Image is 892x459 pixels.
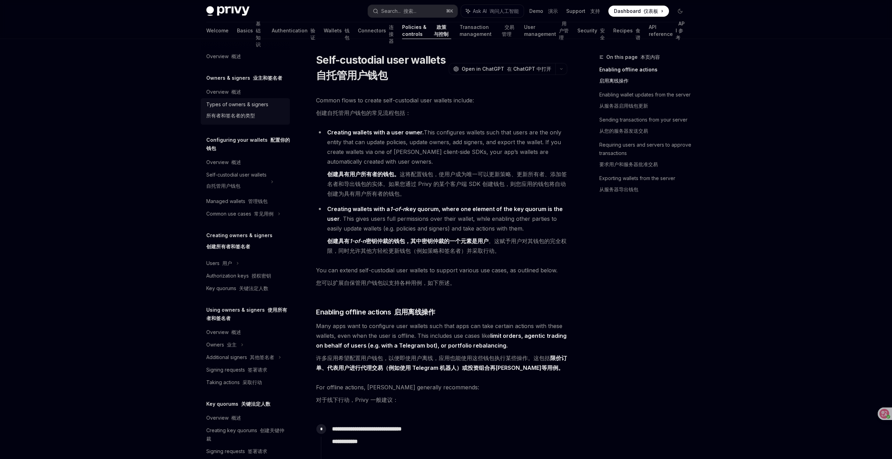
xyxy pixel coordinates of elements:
a: Enabling offline actions启用离线操作 [599,64,691,89]
font: 采取行动 [243,379,262,385]
font: 从您的服务器发送交易 [599,128,648,134]
font: 用户 [222,260,232,266]
span: Open in ChatGPT [462,65,551,72]
font: 本页内容 [640,54,660,60]
a: Requiring users and servers to approve transactions要求用户和服务器批准交易 [599,139,691,173]
em: 1-of-n [390,205,406,212]
font: 自托管用户钱包 [316,69,387,81]
font: 签署请求 [248,448,267,454]
a: Signing requests 签署请求 [201,364,290,376]
div: Users [206,259,232,267]
button: Open in ChatGPT 在 ChatGPT 中打开 [449,63,555,75]
a: API reference API 参考 [649,22,686,39]
div: Additional signers [206,353,274,361]
h5: Using owners & signers [206,306,290,322]
span: On this page [606,53,660,61]
font: 政策与控制 [434,24,448,37]
font: 常见用例 [254,211,274,217]
font: 概述 [231,159,241,165]
div: Overview [206,328,241,336]
font: 交易管理 [502,24,514,37]
font: 在 ChatGPT 中打开 [507,66,551,72]
strong: Creating wallets with a user owner. [327,129,424,136]
a: Policies & controls 政策与控制 [402,22,451,39]
a: Overview 概述 [201,326,290,339]
a: Taking actions 采取行动 [201,376,290,389]
h5: Configuring your wallets [206,136,290,153]
div: Overview [206,158,241,166]
a: Transaction management 交易管理 [460,22,516,39]
font: 创建所有者和签名者 [206,243,250,249]
a: Basics 基础知识 [237,22,263,39]
font: 关键法定人数 [239,285,268,291]
li: . This gives users full permissions over their wallet, while enabling other parties to easily upd... [316,204,567,258]
font: 钱包 [345,28,349,40]
font: 授权密钥 [252,273,271,279]
font: 演示 [548,8,558,14]
div: Taking actions [206,378,262,387]
font: 仪表板 [644,8,658,14]
a: Dashboard 仪表板 [608,6,669,17]
font: 概述 [231,415,241,421]
span: Dashboard [614,8,658,15]
a: Welcome [206,22,229,39]
div: Key quorums [206,284,268,293]
a: Wallets 钱包 [324,22,349,39]
font: 概述 [231,53,241,59]
font: 签署请求 [248,367,267,373]
font: 启用离线操作 [599,78,629,84]
span: You can extend self-custodial user wallets to support various use cases, as outlined below. [316,265,567,290]
font: 业主和签名者 [253,75,282,81]
font: 用户管理 [559,21,569,40]
div: Overview [206,414,241,422]
span: Many apps want to configure user wallets such that apps can take certain actions with these walle... [316,321,567,375]
div: Self-custodial user wallets [206,171,267,193]
h5: Owners & signers [206,74,282,82]
div: Owners [206,341,237,349]
a: Authorization keys 授权密钥 [201,270,290,282]
strong: 创建具有 密钥仲裁的钱包，其中密钥仲裁的一个元素是用户 [327,238,489,244]
h1: Self-custodial user wallets [316,54,446,84]
strong: Creating wallets with a key quorum, where one element of the key quorum is the user [327,205,563,222]
font: 概述 [231,89,241,95]
a: User management 用户管理 [524,22,569,39]
div: Creating key quorums [206,426,286,443]
font: 连接器 [389,24,394,44]
font: 概述 [231,329,241,335]
font: 从服务器启用钱包更新 [599,103,648,109]
li: This configures wallets such that users are the only entity that can update policies, update owne... [316,127,567,201]
font: 许多应用希望配置用户钱包，以便即使用户离线，应用也能使用这些钱包执行某些操作。这包括 [316,355,567,371]
font: 安全 [600,28,605,40]
a: Security 安全 [577,22,605,39]
font: 所有者和签名者的类型 [206,112,255,118]
a: Creating key quorums 创建关键仲裁 [201,424,290,445]
font: API 参考 [676,21,685,40]
a: Enabling wallet updates from the server从服务器启用钱包更新 [599,89,691,114]
span: ⌘ K [446,8,453,14]
h5: Creating owners & signers [206,231,272,254]
span: For offline actions, [PERSON_NAME] generally recommends: [316,382,567,407]
font: 从服务器导出钱包 [599,186,638,192]
div: Common use cases [206,210,274,218]
font: 食谱 [636,28,640,40]
a: Overview 概述 [201,412,290,424]
font: 搜索... [403,8,416,14]
font: 您可以扩展自保管用户钱包以支持各种用例，如下所述。 [316,279,455,286]
a: Recipes 食谱 [613,22,640,39]
a: Connectors 连接器 [358,22,394,39]
a: Support 支持 [566,8,600,15]
a: Overview 概述 [201,156,290,169]
span: Common flows to create self-custodial user wallets include: [316,95,567,120]
img: dark logo [206,6,249,16]
font: 。这赋予用户对其钱包的完全权限，同时允许其他方轻松更新钱包（例如策略和签名者）并采取行动。 [327,238,567,254]
font: 自托管用户钱包 [206,183,240,189]
font: 基础知识 [256,21,261,47]
strong: 创建具有用户所有者的钱包。 [327,171,400,178]
em: 1-of-n [349,238,366,244]
font: 验证 [310,28,315,40]
font: 创建自托管用户钱包的常见流程包括： [316,109,411,116]
span: Ask AI [473,8,519,15]
font: 支持 [590,8,600,14]
div: Signing requests [206,366,267,374]
button: Ask AI 询问人工智能 [461,5,524,17]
